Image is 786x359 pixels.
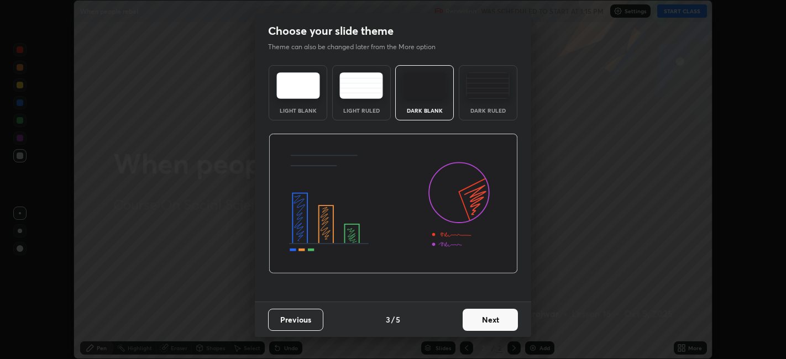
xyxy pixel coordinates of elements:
button: Next [463,309,518,331]
img: darkTheme.f0cc69e5.svg [403,72,447,99]
img: darkRuledTheme.de295e13.svg [466,72,510,99]
h2: Choose your slide theme [268,24,394,38]
div: Dark Blank [402,108,447,113]
h4: 3 [386,314,390,325]
img: darkThemeBanner.d06ce4a2.svg [269,134,518,274]
img: lightRuledTheme.5fabf969.svg [339,72,383,99]
p: Theme can also be changed later from the More option [268,42,447,52]
img: lightTheme.e5ed3b09.svg [276,72,320,99]
h4: 5 [396,314,400,325]
div: Light Blank [276,108,320,113]
div: Light Ruled [339,108,384,113]
button: Previous [268,309,323,331]
h4: / [391,314,395,325]
div: Dark Ruled [466,108,510,113]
